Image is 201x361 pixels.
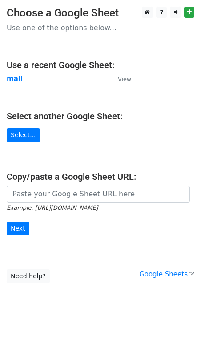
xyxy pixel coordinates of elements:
[7,269,50,283] a: Need help?
[7,128,40,142] a: Select...
[7,111,194,122] h4: Select another Google Sheet:
[7,222,29,235] input: Next
[7,23,194,32] p: Use one of the options below...
[7,60,194,70] h4: Use a recent Google Sheet:
[139,270,194,278] a: Google Sheets
[7,75,23,83] a: mail
[7,204,98,211] small: Example: [URL][DOMAIN_NAME]
[118,76,131,82] small: View
[109,75,131,83] a: View
[7,171,194,182] h4: Copy/paste a Google Sheet URL:
[7,186,190,203] input: Paste your Google Sheet URL here
[7,7,194,20] h3: Choose a Google Sheet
